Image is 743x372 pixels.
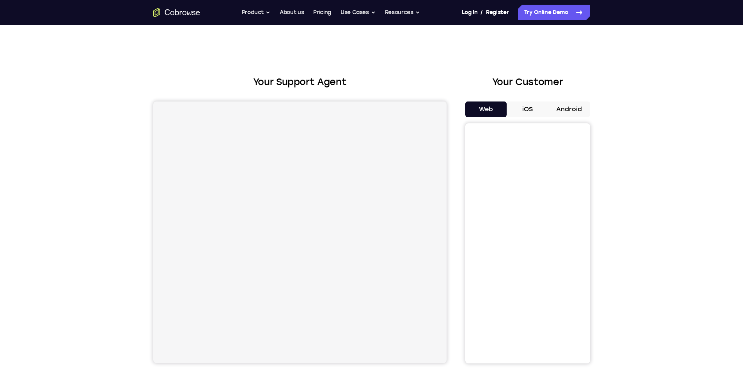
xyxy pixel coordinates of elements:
[518,5,590,20] a: Try Online Demo
[462,5,477,20] a: Log In
[385,5,420,20] button: Resources
[465,75,590,89] h2: Your Customer
[242,5,271,20] button: Product
[153,8,200,17] a: Go to the home page
[481,8,483,17] span: /
[153,75,447,89] h2: Your Support Agent
[548,101,590,117] button: Android
[280,5,304,20] a: About us
[153,101,447,363] iframe: Agent
[313,5,331,20] a: Pricing
[507,101,548,117] button: iOS
[486,5,509,20] a: Register
[340,5,376,20] button: Use Cases
[465,101,507,117] button: Web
